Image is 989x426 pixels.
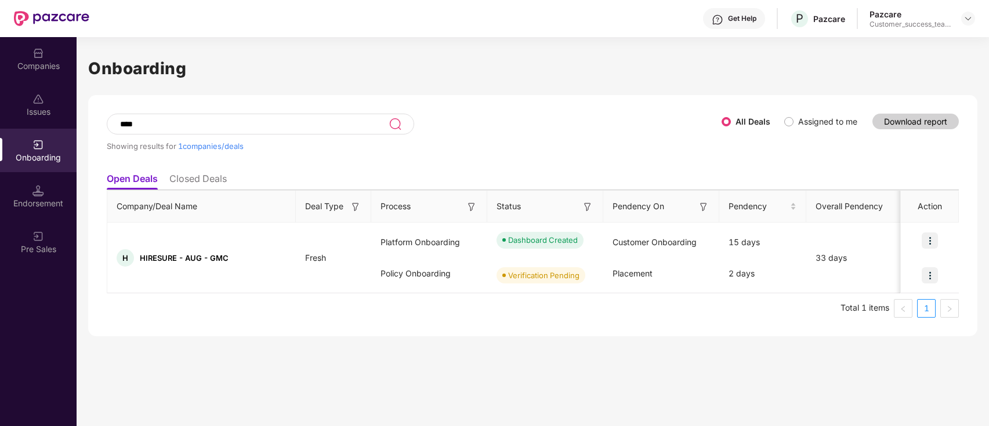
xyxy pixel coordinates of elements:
[698,201,709,213] img: svg+xml;base64,PHN2ZyB3aWR0aD0iMTYiIGhlaWdodD0iMTYiIHZpZXdCb3g9IjAgMCAxNiAxNiIgZmlsbD0ibm9uZSIgeG...
[508,234,578,246] div: Dashboard Created
[922,267,938,283] img: icon
[169,173,227,190] li: Closed Deals
[107,141,722,151] div: Showing results for
[894,299,912,318] li: Previous Page
[894,299,912,318] button: left
[806,252,905,264] div: 33 days
[117,249,134,267] div: H
[178,141,244,151] span: 1 companies/deals
[918,300,935,317] a: 1
[107,173,158,190] li: Open Deals
[922,232,938,249] img: icon
[796,12,803,26] span: P
[901,191,959,223] th: Action
[729,200,788,213] span: Pendency
[371,227,487,258] div: Platform Onboarding
[798,116,857,126] label: Assigned to me
[870,20,951,29] div: Customer_success_team_lead
[870,9,951,20] div: Pazcare
[381,200,411,213] span: Process
[140,253,229,263] span: HIRESURE - AUG - GMC
[350,201,361,213] img: svg+xml;base64,PHN2ZyB3aWR0aD0iMTYiIGhlaWdodD0iMTYiIHZpZXdCb3g9IjAgMCAxNiAxNiIgZmlsbD0ibm9uZSIgeG...
[719,227,806,258] div: 15 days
[841,299,889,318] li: Total 1 items
[613,237,697,247] span: Customer Onboarding
[728,14,756,23] div: Get Help
[813,13,845,24] div: Pazcare
[806,191,905,223] th: Overall Pendency
[719,191,806,223] th: Pendency
[719,258,806,289] div: 2 days
[32,93,44,105] img: svg+xml;base64,PHN2ZyBpZD0iSXNzdWVzX2Rpc2FibGVkIiB4bWxucz0iaHR0cDovL3d3dy53My5vcmcvMjAwMC9zdmciIH...
[107,191,296,223] th: Company/Deal Name
[613,200,664,213] span: Pendency On
[371,258,487,289] div: Policy Onboarding
[32,231,44,242] img: svg+xml;base64,PHN2ZyB3aWR0aD0iMjAiIGhlaWdodD0iMjAiIHZpZXdCb3g9IjAgMCAyMCAyMCIgZmlsbD0ibm9uZSIgeG...
[940,299,959,318] button: right
[32,48,44,59] img: svg+xml;base64,PHN2ZyBpZD0iQ29tcGFuaWVzIiB4bWxucz0iaHR0cDovL3d3dy53My5vcmcvMjAwMC9zdmciIHdpZHRoPS...
[940,299,959,318] li: Next Page
[872,114,959,129] button: Download report
[946,305,953,312] span: right
[88,56,977,81] h1: Onboarding
[736,116,770,126] label: All Deals
[32,139,44,151] img: svg+xml;base64,PHN2ZyB3aWR0aD0iMjAiIGhlaWdodD0iMjAiIHZpZXdCb3g9IjAgMCAyMCAyMCIgZmlsbD0ibm9uZSIgeG...
[466,201,477,213] img: svg+xml;base64,PHN2ZyB3aWR0aD0iMTYiIGhlaWdodD0iMTYiIHZpZXdCb3g9IjAgMCAxNiAxNiIgZmlsbD0ibm9uZSIgeG...
[917,299,936,318] li: 1
[582,201,593,213] img: svg+xml;base64,PHN2ZyB3aWR0aD0iMTYiIGhlaWdodD0iMTYiIHZpZXdCb3g9IjAgMCAxNiAxNiIgZmlsbD0ibm9uZSIgeG...
[389,117,402,131] img: svg+xml;base64,PHN2ZyB3aWR0aD0iMjQiIGhlaWdodD0iMjUiIHZpZXdCb3g9IjAgMCAyNCAyNSIgZmlsbD0ibm9uZSIgeG...
[508,270,579,281] div: Verification Pending
[14,11,89,26] img: New Pazcare Logo
[32,185,44,196] img: svg+xml;base64,PHN2ZyB3aWR0aD0iMTQuNSIgaGVpZ2h0PSIxNC41IiB2aWV3Qm94PSIwIDAgMTYgMTYiIGZpbGw9Im5vbm...
[296,253,335,263] span: Fresh
[900,305,907,312] span: left
[712,14,723,26] img: svg+xml;base64,PHN2ZyBpZD0iSGVscC0zMngzMiIgeG1sbnM9Imh0dHA6Ly93d3cudzMub3JnLzIwMDAvc3ZnIiB3aWR0aD...
[963,14,973,23] img: svg+xml;base64,PHN2ZyBpZD0iRHJvcGRvd24tMzJ4MzIiIHhtbG5zPSJodHRwOi8vd3d3LnczLm9yZy8yMDAwL3N2ZyIgd2...
[497,200,521,213] span: Status
[613,268,653,278] span: Placement
[305,200,343,213] span: Deal Type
